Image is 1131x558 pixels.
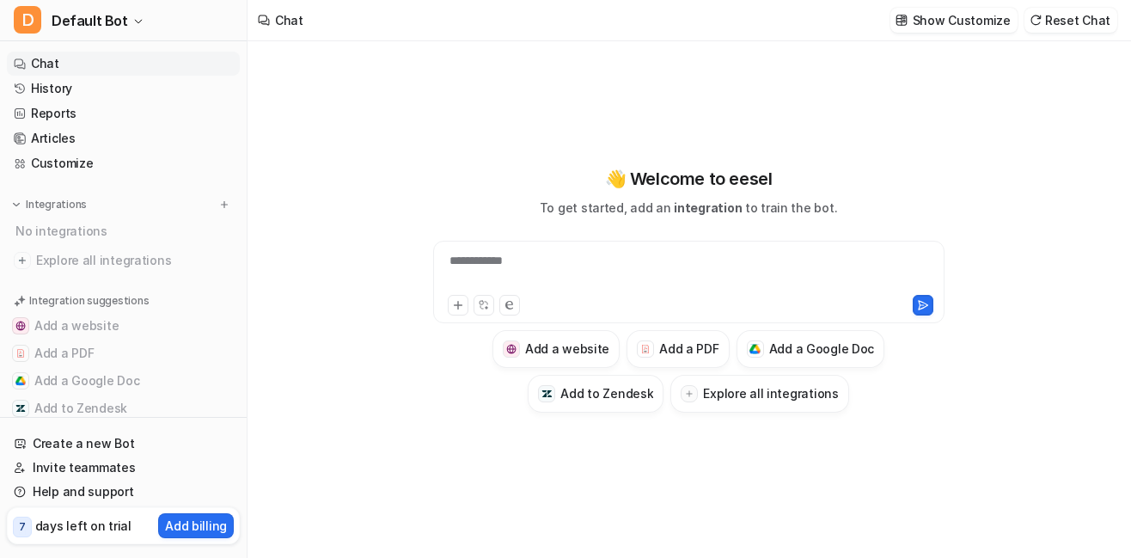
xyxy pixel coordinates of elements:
[670,375,848,413] button: Explore all integrations
[703,384,838,402] h3: Explore all integrations
[10,199,22,211] img: expand menu
[913,11,1011,29] p: Show Customize
[7,340,240,367] button: Add a PDFAdd a PDF
[10,217,240,245] div: No integrations
[36,247,233,274] span: Explore all integrations
[35,517,131,535] p: days left on trial
[7,480,240,504] a: Help and support
[749,344,761,354] img: Add a Google Doc
[659,340,718,358] h3: Add a PDF
[737,330,885,368] button: Add a Google DocAdd a Google Doc
[560,384,653,402] h3: Add to Zendesk
[19,519,26,535] p: 7
[627,330,729,368] button: Add a PDFAdd a PDF
[674,200,742,215] span: integration
[525,340,609,358] h3: Add a website
[29,293,149,309] p: Integration suggestions
[15,348,26,359] img: Add a PDF
[1024,8,1117,33] button: Reset Chat
[492,330,620,368] button: Add a websiteAdd a website
[15,403,26,414] img: Add to Zendesk
[7,196,92,213] button: Integrations
[7,52,240,76] a: Chat
[7,126,240,150] a: Articles
[275,11,303,29] div: Chat
[158,513,234,538] button: Add billing
[7,456,240,480] a: Invite teammates
[640,344,651,354] img: Add a PDF
[896,14,908,27] img: customize
[26,198,87,212] p: Integrations
[15,376,26,386] img: Add a Google Doc
[7,248,240,273] a: Explore all integrations
[769,340,875,358] h3: Add a Google Doc
[165,517,227,535] p: Add billing
[1030,14,1042,27] img: reset
[14,252,31,269] img: explore all integrations
[14,6,41,34] span: D
[528,375,663,413] button: Add to ZendeskAdd to Zendesk
[890,8,1018,33] button: Show Customize
[540,199,837,217] p: To get started, add an to train the bot.
[7,367,240,395] button: Add a Google DocAdd a Google Doc
[15,321,26,331] img: Add a website
[7,395,240,422] button: Add to ZendeskAdd to Zendesk
[506,344,517,355] img: Add a website
[7,151,240,175] a: Customize
[7,101,240,126] a: Reports
[52,9,128,33] span: Default Bot
[7,312,240,340] button: Add a websiteAdd a website
[7,77,240,101] a: History
[605,166,773,192] p: 👋 Welcome to eesel
[541,389,553,400] img: Add to Zendesk
[7,432,240,456] a: Create a new Bot
[218,199,230,211] img: menu_add.svg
